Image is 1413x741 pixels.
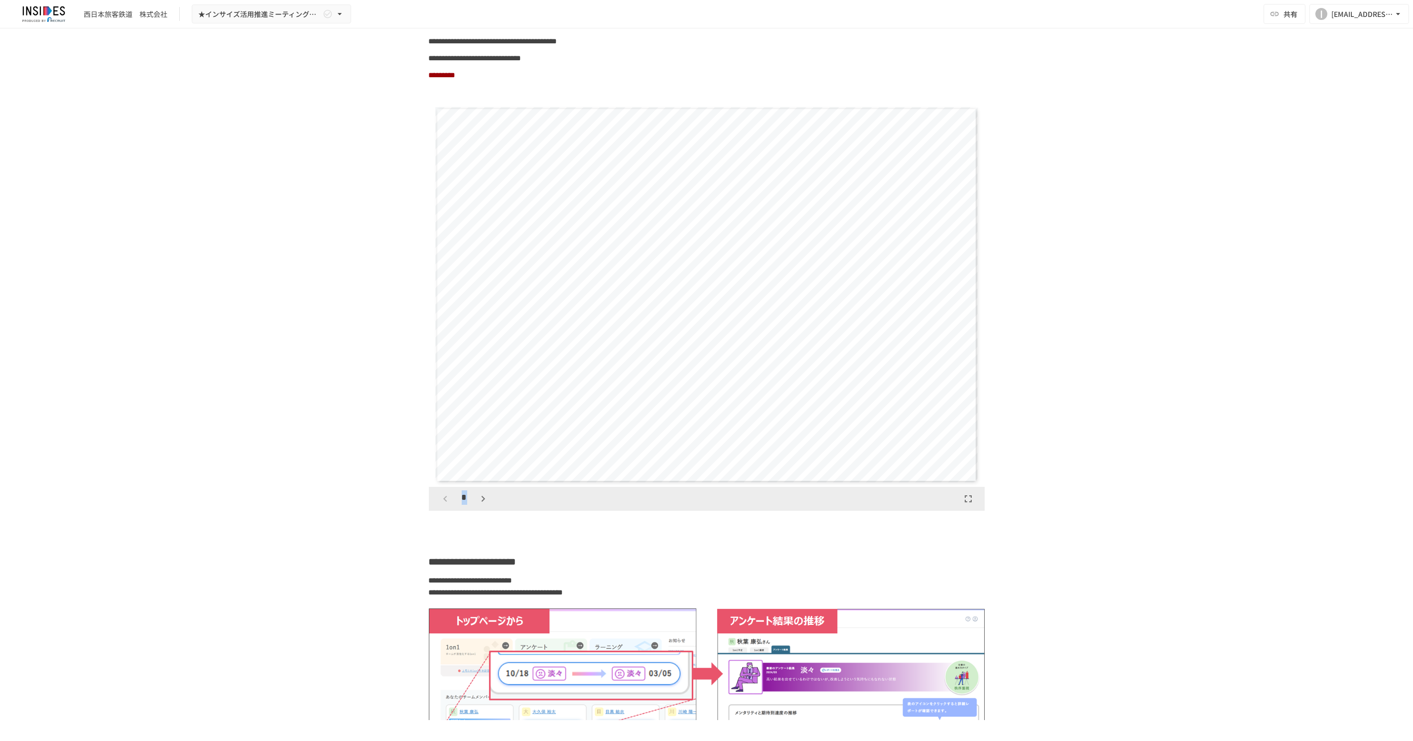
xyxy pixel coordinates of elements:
img: JmGSPSkPjKwBq77AtHmwC7bJguQHJlCRQfAXtnx4WuV [12,6,76,22]
span: ★インサイズ活用推進ミーティング ～2回目～ [198,8,321,20]
button: I[EMAIL_ADDRESS][DOMAIN_NAME] [1309,4,1409,24]
div: Page 1 [429,103,985,487]
span: 共有 [1284,8,1297,19]
button: ★インサイズ活用推進ミーティング ～2回目～ [192,4,351,24]
button: 共有 [1264,4,1305,24]
div: [EMAIL_ADDRESS][DOMAIN_NAME] [1331,8,1393,20]
div: I [1315,8,1327,20]
div: 西日本旅客鉄道 株式会社 [84,9,167,19]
